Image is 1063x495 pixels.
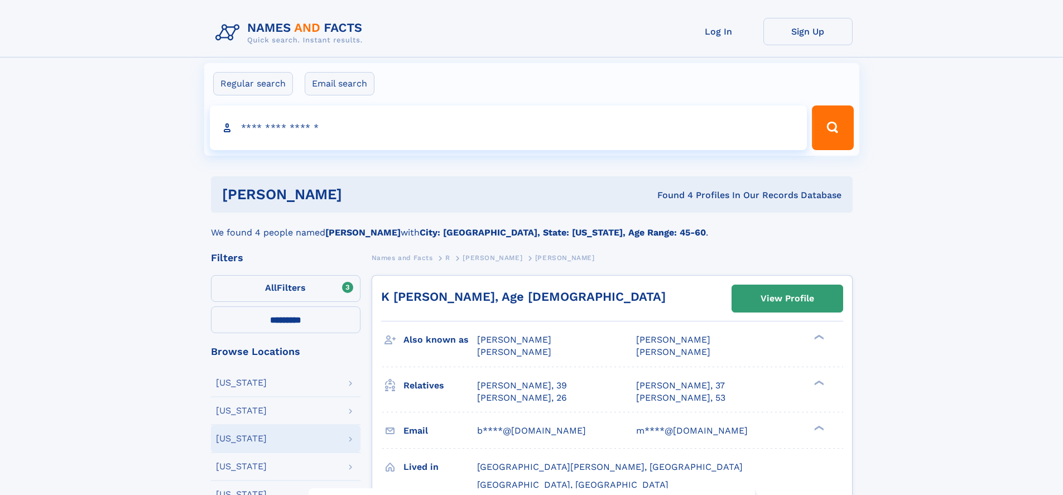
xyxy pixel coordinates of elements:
[222,188,500,201] h1: [PERSON_NAME]
[499,189,841,201] div: Found 4 Profiles In Our Records Database
[216,406,267,415] div: [US_STATE]
[216,378,267,387] div: [US_STATE]
[216,462,267,471] div: [US_STATE]
[477,392,567,404] a: [PERSON_NAME], 26
[325,227,401,238] b: [PERSON_NAME]
[211,253,360,263] div: Filters
[811,379,825,386] div: ❯
[305,72,374,95] label: Email search
[477,462,743,472] span: [GEOGRAPHIC_DATA][PERSON_NAME], [GEOGRAPHIC_DATA]
[265,282,277,293] span: All
[636,379,725,392] a: [PERSON_NAME], 37
[210,105,807,150] input: search input
[477,347,551,357] span: [PERSON_NAME]
[811,334,825,341] div: ❯
[403,458,477,477] h3: Lived in
[403,330,477,349] h3: Also known as
[636,392,725,404] a: [PERSON_NAME], 53
[463,251,522,265] a: [PERSON_NAME]
[811,424,825,431] div: ❯
[213,72,293,95] label: Regular search
[674,18,763,45] a: Log In
[211,275,360,302] label: Filters
[420,227,706,238] b: City: [GEOGRAPHIC_DATA], State: [US_STATE], Age Range: 45-60
[216,434,267,443] div: [US_STATE]
[477,334,551,345] span: [PERSON_NAME]
[211,18,372,48] img: Logo Names and Facts
[812,105,853,150] button: Search Button
[463,254,522,262] span: [PERSON_NAME]
[211,347,360,357] div: Browse Locations
[477,379,567,392] a: [PERSON_NAME], 39
[477,479,668,490] span: [GEOGRAPHIC_DATA], [GEOGRAPHIC_DATA]
[636,334,710,345] span: [PERSON_NAME]
[211,213,853,239] div: We found 4 people named with .
[636,347,710,357] span: [PERSON_NAME]
[403,376,477,395] h3: Relatives
[381,290,666,304] a: K [PERSON_NAME], Age [DEMOGRAPHIC_DATA]
[403,421,477,440] h3: Email
[763,18,853,45] a: Sign Up
[761,286,814,311] div: View Profile
[372,251,433,265] a: Names and Facts
[445,254,450,262] span: R
[445,251,450,265] a: R
[535,254,595,262] span: [PERSON_NAME]
[732,285,843,312] a: View Profile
